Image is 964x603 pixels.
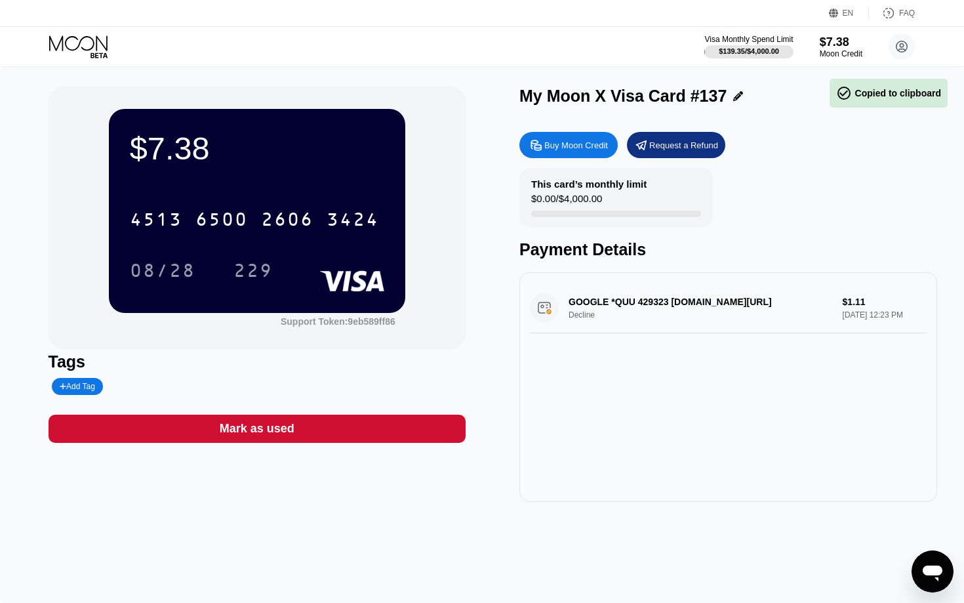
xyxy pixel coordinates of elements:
[519,87,727,106] div: My Moon X Visa Card #137
[820,35,862,58] div: $7.38Moon Credit
[704,35,793,58] div: Visa Monthly Spend Limit$139.35/$4,000.00
[820,49,862,58] div: Moon Credit
[281,316,395,327] div: Support Token:9eb589ff86
[869,7,915,20] div: FAQ
[649,140,718,151] div: Request a Refund
[130,130,384,167] div: $7.38
[719,47,779,55] div: $139.35 / $4,000.00
[843,9,854,18] div: EN
[544,140,608,151] div: Buy Moon Credit
[912,551,954,593] iframe: Кнопка, открывающая окно обмена сообщениями; идет разговор
[130,262,195,283] div: 08/28
[49,415,466,443] div: Mark as used
[195,211,248,232] div: 6500
[519,240,937,259] div: Payment Details
[899,9,915,18] div: FAQ
[122,203,387,236] div: 4513650026063424
[531,193,602,211] div: $0.00 / $4,000.00
[531,178,647,190] div: This card’s monthly limit
[281,316,395,327] div: Support Token: 9eb589ff86
[220,421,294,436] div: Mark as used
[224,254,283,287] div: 229
[829,7,869,20] div: EN
[519,132,618,158] div: Buy Moon Credit
[836,85,941,101] div: Copied to clipboard
[704,35,793,44] div: Visa Monthly Spend Limit
[820,35,862,49] div: $7.38
[233,262,273,283] div: 229
[60,382,95,391] div: Add Tag
[327,211,379,232] div: 3424
[261,211,313,232] div: 2606
[52,378,103,395] div: Add Tag
[836,85,852,101] span: 
[627,132,725,158] div: Request a Refund
[120,254,205,287] div: 08/28
[130,211,182,232] div: 4513
[49,352,466,371] div: Tags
